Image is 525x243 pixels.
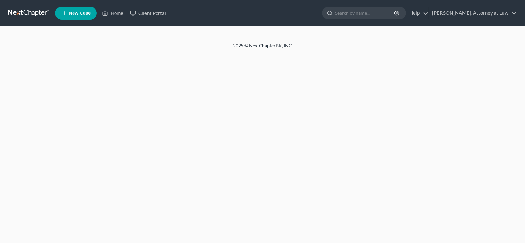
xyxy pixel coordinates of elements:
[127,7,169,19] a: Client Portal
[99,7,127,19] a: Home
[75,42,450,54] div: 2025 © NextChapterBK, INC
[69,11,91,16] span: New Case
[335,7,395,19] input: Search by name...
[406,7,428,19] a: Help
[429,7,517,19] a: [PERSON_NAME], Attorney at Law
